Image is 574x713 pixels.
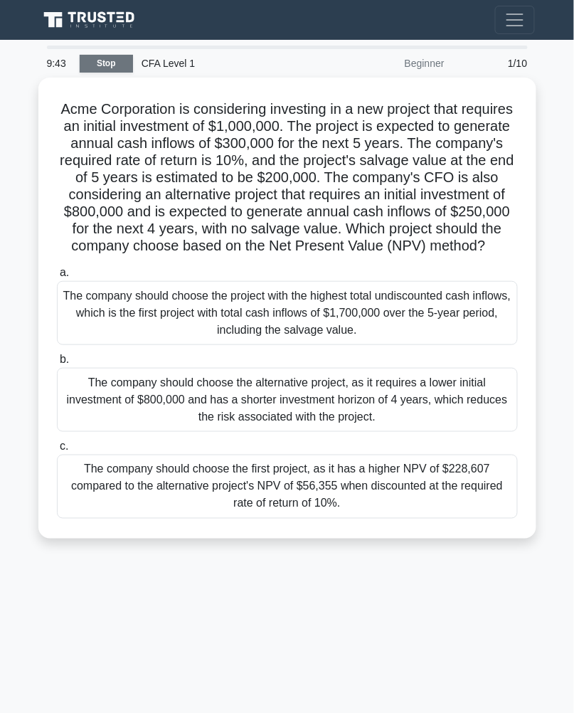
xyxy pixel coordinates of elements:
div: The company should choose the alternative project, as it requires a lower initial investment of $... [57,368,518,432]
div: Beginner [329,49,453,78]
h5: Acme Corporation is considering investing in a new project that requires an initial investment of... [55,100,519,255]
div: 9:43 [38,49,80,78]
div: The company should choose the project with the highest total undiscounted cash inflows, which is ... [57,281,518,345]
div: 1/10 [453,49,536,78]
a: Stop [80,55,133,73]
span: b. [60,353,69,365]
div: CFA Level 1 [133,49,329,78]
span: c. [60,440,68,452]
button: Toggle navigation [495,6,535,34]
div: The company should choose the first project, as it has a higher NPV of $228,607 compared to the a... [57,455,518,519]
span: a. [60,266,69,278]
